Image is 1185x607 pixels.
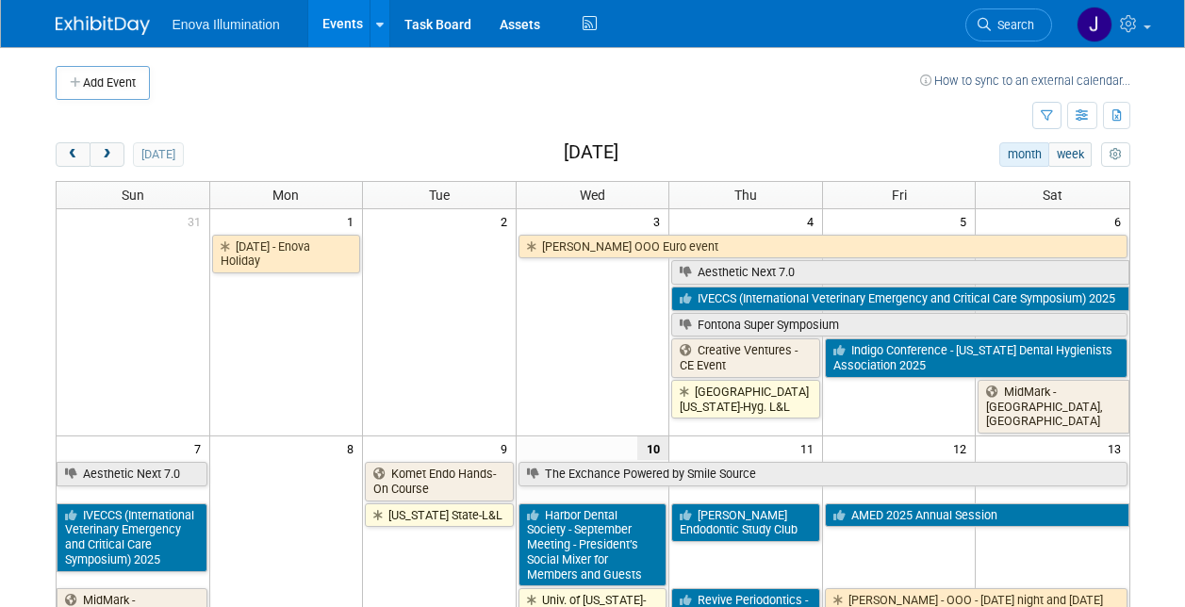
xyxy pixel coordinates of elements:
span: 31 [186,209,209,233]
span: 6 [1112,209,1129,233]
button: Add Event [56,66,150,100]
span: Sat [1043,188,1062,203]
h2: [DATE] [564,142,618,163]
span: Fri [892,188,907,203]
a: Aesthetic Next 7.0 [671,260,1128,285]
a: IVECCS (International Veterinary Emergency and Critical Care Symposium) 2025 [671,287,1128,311]
button: myCustomButton [1101,142,1129,167]
span: Sun [122,188,144,203]
img: JeffD Dyll [1077,7,1112,42]
span: 4 [805,209,822,233]
a: Indigo Conference - [US_STATE] Dental Hygienists Association 2025 [825,338,1127,377]
button: prev [56,142,91,167]
a: Aesthetic Next 7.0 [57,462,207,486]
a: Creative Ventures - CE Event [671,338,820,377]
span: Wed [580,188,605,203]
span: Mon [272,188,299,203]
span: Search [991,18,1034,32]
span: 8 [345,436,362,460]
a: [PERSON_NAME] Endodontic Study Club [671,503,820,542]
span: Tue [429,188,450,203]
a: The Exchance Powered by Smile Source [518,462,1127,486]
a: IVECCS (International Veterinary Emergency and Critical Care Symposium) 2025 [57,503,207,572]
a: Search [965,8,1052,41]
span: 12 [951,436,975,460]
span: Enova Illumination [173,17,280,32]
a: Komet Endo Hands-On Course [365,462,514,500]
a: MidMark - [GEOGRAPHIC_DATA], [GEOGRAPHIC_DATA] [978,380,1128,434]
span: 3 [651,209,668,233]
span: 11 [798,436,822,460]
a: [GEOGRAPHIC_DATA][US_STATE]-Hyg. L&L [671,380,820,418]
a: [US_STATE] State-L&L [365,503,514,528]
a: [DATE] - Enova Holiday [212,235,361,273]
a: How to sync to an external calendar... [920,74,1130,88]
button: next [90,142,124,167]
button: week [1048,142,1092,167]
a: Fontona Super Symposium [671,313,1127,337]
button: month [999,142,1049,167]
img: ExhibitDay [56,16,150,35]
span: 13 [1106,436,1129,460]
span: 5 [958,209,975,233]
button: [DATE] [133,142,183,167]
span: 9 [499,436,516,460]
span: 10 [637,436,668,460]
a: Harbor Dental Society - September Meeting - President’s Social Mixer for Members and Guests [518,503,667,587]
span: 2 [499,209,516,233]
a: AMED 2025 Annual Session [825,503,1129,528]
span: 1 [345,209,362,233]
span: Thu [734,188,757,203]
i: Personalize Calendar [1110,149,1122,161]
a: [PERSON_NAME] OOO Euro event [518,235,1127,259]
span: 7 [192,436,209,460]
